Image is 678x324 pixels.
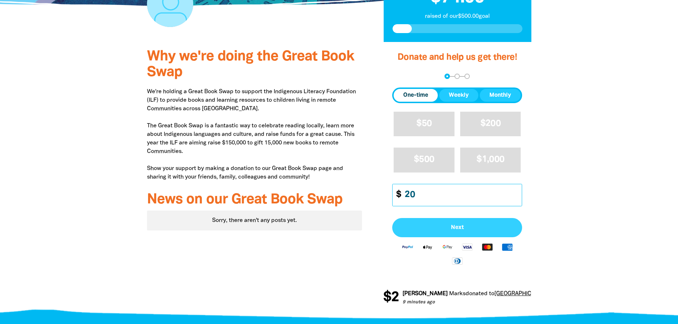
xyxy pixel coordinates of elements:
[454,74,460,79] button: Navigate to step 2 of 3 to enter your details
[416,119,432,128] span: $50
[398,53,517,62] span: Donate and help us get there!
[392,218,522,237] button: Pay with Credit Card
[394,112,454,136] button: $50
[147,50,354,79] span: Why we're doing the Great Book Swap
[383,286,531,309] div: Donation stream
[401,299,608,306] p: 9 minutes ago
[414,155,434,164] span: $500
[147,211,362,230] div: Sorry, there aren't any posts yet.
[477,155,504,164] span: $1,000
[400,184,522,206] input: Enter custom amount
[392,237,522,270] div: Available payment methods
[493,291,608,296] a: [GEOGRAPHIC_DATA], [GEOGRAPHIC_DATA]
[447,257,467,265] img: Diners Club logo
[401,291,447,296] em: [PERSON_NAME]
[457,243,477,251] img: Visa logo
[394,89,438,102] button: One-time
[400,225,514,230] span: Next
[480,89,521,102] button: Monthly
[147,87,362,181] p: We're holding a Great Book Swap to support the Indigenous Literacy Foundation (ILF) to provide bo...
[464,74,470,79] button: Navigate to step 3 of 3 to enter your payment details
[460,112,521,136] button: $200
[392,87,522,103] div: Donation frequency
[449,91,469,100] span: Weekly
[147,192,362,208] h3: News on our Great Book Swap
[489,91,511,100] span: Monthly
[439,89,478,102] button: Weekly
[464,291,493,296] span: donated to
[394,148,454,172] button: $500
[448,291,464,296] em: Marks
[477,243,497,251] img: Mastercard logo
[393,184,401,206] span: $
[393,12,522,21] p: raised of our $500.00 goal
[403,91,428,100] span: One-time
[497,243,517,251] img: American Express logo
[460,148,521,172] button: $1,000
[480,119,501,128] span: $200
[382,291,398,305] span: $2
[437,243,457,251] img: Google Pay logo
[398,243,417,251] img: Paypal logo
[147,211,362,230] div: Paginated content
[445,74,450,79] button: Navigate to step 1 of 3 to enter your donation amount
[417,243,437,251] img: Apple Pay logo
